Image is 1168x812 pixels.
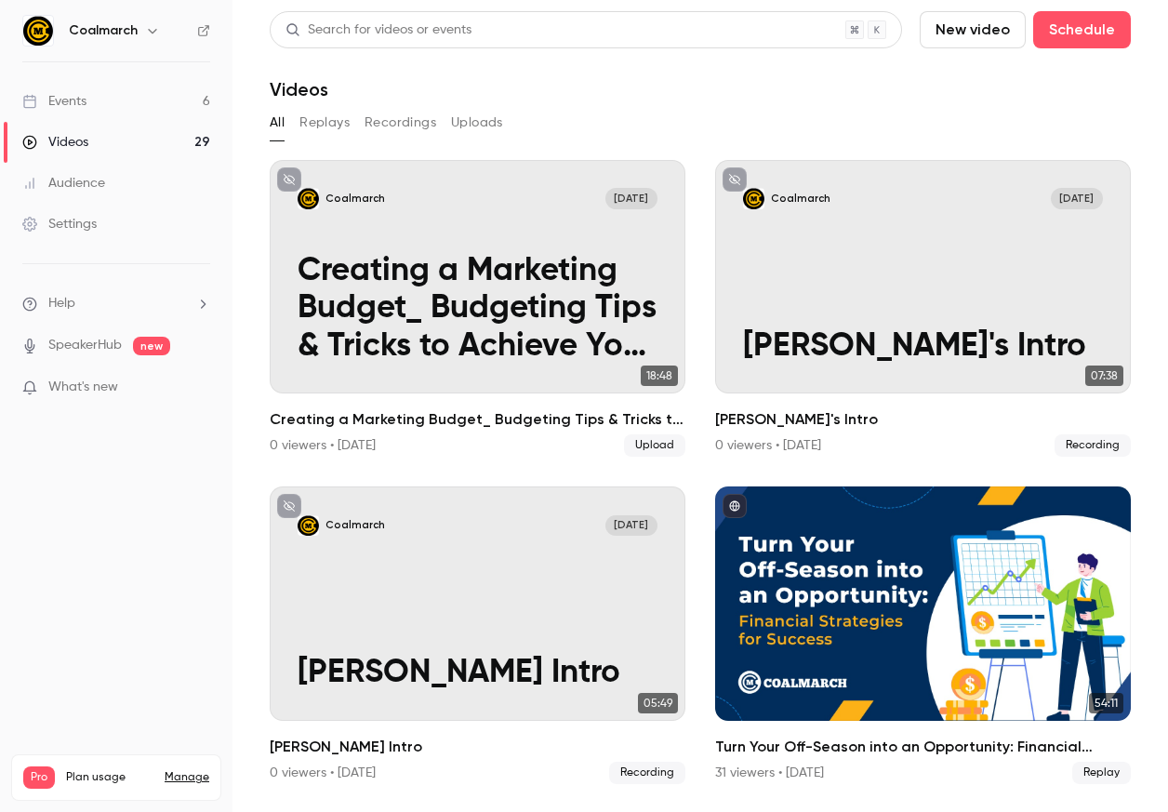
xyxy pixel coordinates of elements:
span: Replay [1072,762,1131,784]
button: unpublished [277,167,301,192]
div: 31 viewers • [DATE] [715,764,824,782]
button: New video [920,11,1026,48]
li: Turn Your Off-Season into an Opportunity: Financial Strategies for Success [715,486,1131,783]
span: Upload [624,434,685,457]
p: Coalmarch [771,192,830,206]
div: 0 viewers • [DATE] [715,436,821,455]
section: Videos [270,11,1131,801]
h2: Turn Your Off-Season into an Opportunity: Financial Strategies for Success [715,736,1131,758]
span: Plan usage [66,770,153,785]
span: new [133,337,170,355]
img: Coalmarch [23,16,53,46]
a: Mark's IntroCoalmarch[DATE][PERSON_NAME]'s Intro07:38[PERSON_NAME]'s Intro0 viewers • [DATE]Recor... [715,160,1131,457]
span: [DATE] [605,188,657,208]
button: All [270,108,285,138]
li: Creating a Marketing Budget_ Budgeting Tips & Tricks to Achieve Your Business Goals [270,160,685,457]
p: Coalmarch [325,192,385,206]
p: [PERSON_NAME]'s Intro [743,328,1103,366]
span: What's new [48,378,118,397]
div: Audience [22,174,105,193]
button: Schedule [1033,11,1131,48]
button: Uploads [451,108,503,138]
img: Mark's Intro [743,188,763,208]
span: 18:48 [641,366,678,386]
a: SpeakerHub [48,336,122,355]
span: 07:38 [1085,366,1123,386]
img: Creating a Marketing Budget_ Budgeting Tips & Tricks to Achieve Your Business Goals [298,188,318,208]
span: Pro [23,766,55,789]
div: Videos [22,133,88,152]
div: Search for videos or events [285,20,471,40]
span: Recording [609,762,685,784]
img: Alex Intro [298,515,318,536]
div: Events [22,92,86,111]
a: Creating a Marketing Budget_ Budgeting Tips & Tricks to Achieve Your Business GoalsCoalmarch[DATE... [270,160,685,457]
span: 54:11 [1089,693,1123,713]
a: 54:11Turn Your Off-Season into an Opportunity: Financial Strategies for Success31 viewers • [DATE... [715,486,1131,783]
p: Coalmarch [325,518,385,532]
a: Alex IntroCoalmarch[DATE][PERSON_NAME] Intro05:49[PERSON_NAME] Intro0 viewers • [DATE]Recording [270,486,685,783]
span: Recording [1055,434,1131,457]
button: published [723,494,747,518]
li: Mark's Intro [715,160,1131,457]
h2: [PERSON_NAME] Intro [270,736,685,758]
p: Creating a Marketing Budget_ Budgeting Tips & Tricks to Achieve Your Business Goals [298,253,657,366]
iframe: Noticeable Trigger [188,379,210,396]
button: unpublished [723,167,747,192]
h1: Videos [270,78,328,100]
li: help-dropdown-opener [22,294,210,313]
li: Alex Intro [270,486,685,783]
span: 05:49 [638,693,678,713]
button: Recordings [365,108,436,138]
span: [DATE] [1051,188,1103,208]
span: Help [48,294,75,313]
h6: Coalmarch [69,21,138,40]
h2: Creating a Marketing Budget_ Budgeting Tips & Tricks to Achieve Your Business Goals [270,408,685,431]
h2: [PERSON_NAME]'s Intro [715,408,1131,431]
button: unpublished [277,494,301,518]
button: Replays [299,108,350,138]
p: [PERSON_NAME] Intro [298,655,657,693]
div: Settings [22,215,97,233]
div: 0 viewers • [DATE] [270,764,376,782]
a: Manage [165,770,209,785]
span: [DATE] [605,515,657,536]
div: 0 viewers • [DATE] [270,436,376,455]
